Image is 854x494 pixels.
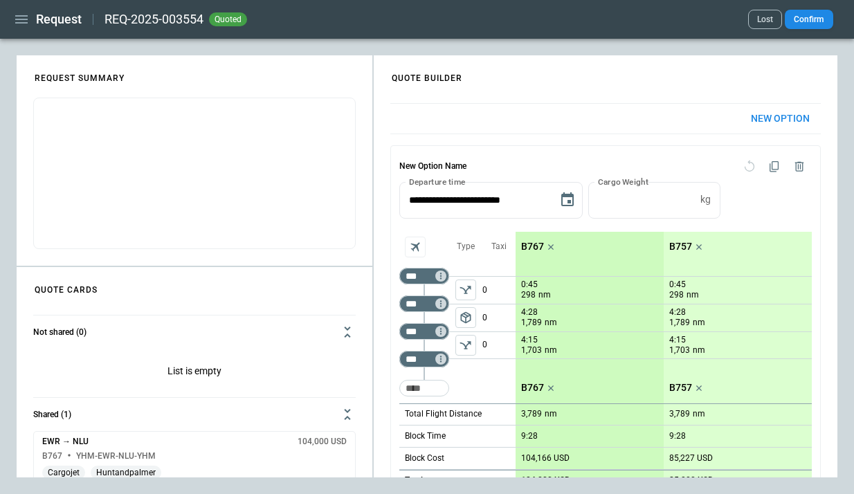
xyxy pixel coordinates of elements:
[405,237,426,257] span: Aircraft selection
[399,351,449,367] div: Too short
[687,289,699,301] p: nm
[737,154,762,179] span: Reset quote option
[545,345,557,356] p: nm
[669,382,692,394] p: B757
[33,398,356,431] button: Shared (1)
[521,475,570,486] p: 104,000 USD
[399,268,449,284] div: Too short
[491,241,507,253] p: Taxi
[42,468,85,478] span: Cargojet
[693,408,705,420] p: nm
[554,186,581,214] button: Choose date, selected date is Aug 20, 2025
[521,289,536,301] p: 298
[455,307,476,328] span: Type of sector
[18,59,141,90] h4: REQUEST SUMMARY
[521,280,538,290] p: 0:45
[455,335,476,356] span: Type of sector
[669,475,714,486] p: 85,000 USD
[762,154,787,179] span: Duplicate quote option
[669,289,684,301] p: 298
[212,15,244,24] span: quoted
[33,349,356,397] div: Not shared (0)
[459,311,473,324] span: package_2
[740,104,821,134] button: New Option
[787,154,812,179] span: Delete quote option
[700,194,711,205] p: kg
[33,328,87,337] h6: Not shared (0)
[455,307,476,328] button: left aligned
[521,409,542,419] p: 3,789
[409,176,466,187] label: Departure time
[669,280,686,290] p: 0:45
[405,408,482,420] p: Total Flight Distance
[785,10,833,29] button: Confirm
[455,280,476,300] button: left aligned
[521,345,542,356] p: 1,703
[521,335,538,345] p: 4:15
[521,453,570,464] p: 104,166 USD
[669,431,686,441] p: 9:28
[598,176,648,187] label: Cargo Weight
[42,437,89,446] h6: EWR → NLU
[33,315,356,349] button: Not shared (0)
[748,10,782,29] button: Lost
[455,280,476,300] span: Type of sector
[669,345,690,356] p: 1,703
[545,317,557,329] p: nm
[76,452,156,461] h6: YHM-EWR-NLU-YHM
[18,271,114,302] h4: QUOTE CARDS
[693,345,705,356] p: nm
[457,241,475,253] p: Type
[545,408,557,420] p: nm
[669,335,686,345] p: 4:15
[399,323,449,340] div: Too short
[521,382,544,394] p: B767
[482,332,516,358] p: 0
[482,304,516,331] p: 0
[669,307,686,318] p: 4:28
[669,317,690,329] p: 1,789
[33,410,71,419] h6: Shared (1)
[521,307,538,318] p: 4:28
[399,380,449,396] div: Too short
[33,349,356,397] p: List is empty
[42,452,62,461] h6: B767
[399,295,449,312] div: Too short
[693,317,705,329] p: nm
[669,453,713,464] p: 85,227 USD
[405,452,444,464] p: Block Cost
[405,430,446,442] p: Block Time
[521,241,544,253] p: B767
[669,241,692,253] p: B757
[521,317,542,329] p: 1,789
[482,277,516,304] p: 0
[399,154,466,179] h6: New Option Name
[36,11,82,28] h1: Request
[455,335,476,356] button: left aligned
[375,59,479,90] h4: QUOTE BUILDER
[521,431,538,441] p: 9:28
[298,437,347,446] h6: 104,000 USD
[405,476,423,485] h6: Total
[669,409,690,419] p: 3,789
[538,289,551,301] p: nm
[91,468,161,478] span: Huntandpalmer
[105,11,203,28] h2: REQ-2025-003554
